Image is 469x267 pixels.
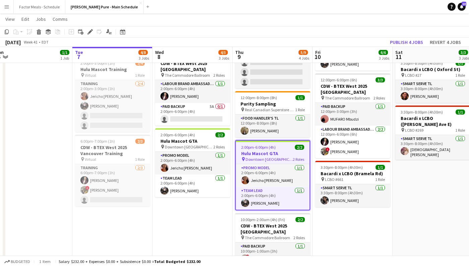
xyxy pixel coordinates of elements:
div: 3 Jobs [219,56,229,61]
span: Thu [235,49,244,55]
div: EDT [42,40,49,45]
span: 7 [74,53,83,61]
h3: CDW - BTEX West 2025 Vancouver Training [75,144,150,156]
span: Week 41 [22,40,39,45]
span: 3/3 [376,77,385,82]
button: Revert 4 jobs [427,38,464,47]
span: Budgeted [11,259,30,264]
span: 10:00pm-2:00am (4h) (Fri) [241,217,285,222]
app-card-role: Labour Brand Ambassadors1/12:00pm-6:00pm (4h)[PERSON_NAME] [155,80,230,103]
h3: Hulu Mascot GTA [236,150,310,156]
span: LCBO #27 [405,73,421,78]
span: 3:30pm-8:00pm (4h30m) [401,110,443,115]
span: 2:00pm-6:00pm (4h) [241,145,276,150]
app-job-card: 6:00pm-7:00pm (1h)2/3CDW - BTEX West 2025 Vancouver Training Virtual1 RoleTraining2/36:00pm-7:00p... [75,135,150,206]
app-job-card: 12:00pm-6:00pm (6h)3/3CDW - BTEX West 2025 [GEOGRAPHIC_DATA] The Commodore Ballroom2 RolesPaid Ba... [315,73,390,158]
span: 2 Roles [374,95,385,101]
span: 1 Role [295,107,305,112]
span: 2 Roles [293,157,304,162]
app-card-role: Paid Backup5A0/12:00pm-6:00pm (4h) [155,103,230,126]
span: 2:00pm-6:00pm (4h) [160,132,195,137]
span: ! [326,147,330,151]
div: 3 Jobs [379,56,389,61]
span: Wed [155,49,164,55]
app-job-card: 2:00pm-3:00pm (1h)2/4Hulu Mascot Training Virtual1 RoleTraining2/42:00pm-3:00pm (1h)Jericho [PERS... [75,57,150,132]
span: 2 Roles [213,144,225,149]
app-card-role: Smart Serve TL1/13:30pm-8:00pm (4h30m)[PERSON_NAME] [315,184,390,207]
button: Budgeted [3,258,31,265]
a: Comms [50,15,70,23]
span: 12:00pm-6:00pm (6h) [321,77,357,82]
span: 2/2 [215,132,225,137]
div: [DATE] [5,39,21,46]
div: 1 Job [60,56,69,61]
span: Virtual [85,73,96,78]
span: Virtual [85,157,96,162]
app-job-card: 2:00pm-6:00pm (4h)2/2Hulu Mascot GTA Downtown [GEOGRAPHIC_DATA]2 RolesPromo model1/12:00pm-6:00pm... [235,140,310,210]
h3: CDW - BTEX West 2025 [GEOGRAPHIC_DATA] [235,223,310,235]
button: Publish 4 jobs [387,38,426,47]
span: 11 [394,53,403,61]
span: The Commodore Ballroom [165,73,210,78]
app-card-role: Training2/36:00pm-7:00pm (1h)[PERSON_NAME]![PERSON_NAME] [75,164,150,206]
span: Fri [315,49,321,55]
app-card-role: Team Lead1/12:00pm-6:00pm (4h)[PERSON_NAME] [236,187,310,210]
span: 6:00pm-7:00pm (1h) [80,139,115,144]
span: 6/6 [379,50,388,55]
h3: CDW - BTEX West 2025 [GEOGRAPHIC_DATA] [315,83,390,95]
button: [PERSON_NAME] Pure - Main Schedule [65,0,144,13]
span: 9 [234,53,244,61]
span: 2 Roles [213,73,225,78]
span: 12:00pm-8:00pm (8h) [241,95,277,100]
app-card-role: Paid Backup1/112:00pm-3:00pm (3h)MUFARO Mbudzi [315,103,390,126]
span: LCBO #269 [405,128,423,133]
a: Edit [19,15,32,23]
span: ! [246,255,250,259]
span: Total Budgeted $232.00 [154,259,200,264]
span: Edit [21,16,29,22]
span: 2/2 [295,145,304,150]
div: 2:00pm-6:00pm (4h)1/2CDW - BTEX West 2025 [GEOGRAPHIC_DATA] The Commodore Ballroom2 RolesLabour B... [155,51,230,126]
span: 10 [462,2,466,6]
span: 1/1 [456,110,465,115]
a: View [3,15,17,23]
span: 2/4 [135,61,145,66]
div: 3 Jobs [139,56,149,61]
span: 2/2 [295,217,305,222]
span: 1/1 [456,61,465,66]
h3: Hulu Mascot Training [75,66,150,72]
span: 2/3 [135,139,145,144]
div: Salary $232.00 + Expenses $0.00 + Subsistence $0.00 = [59,259,200,264]
app-card-role: Promo model1/12:00pm-6:00pm (4h)Jericho [PERSON_NAME] [236,164,310,187]
app-card-role: Promo model1/12:00pm-6:00pm (4h)Jericho [PERSON_NAME] [155,152,230,175]
span: 4/8 [138,50,148,55]
span: 1 Role [375,177,385,182]
button: Factor Meals - Schedule [14,0,65,13]
span: 5/9 [298,50,308,55]
span: Downtown [GEOGRAPHIC_DATA] [165,144,213,149]
app-job-card: 3:30pm-8:00pm (4h30m)1/1Bacardi x LCBO (Bramela Rd) LCBO #6611 RoleSmart Serve TL1/13:30pm-8:00pm... [315,161,390,207]
span: Sat [395,49,403,55]
app-card-role: Food Handler's TL1/112:00pm-8:00pm (8h)[PERSON_NAME] [235,115,310,137]
span: 1 Role [135,73,145,78]
span: 1/1 [376,165,385,170]
span: 1 Role [455,128,465,133]
span: Jobs [36,16,46,22]
span: ! [85,186,89,190]
app-job-card: 2:00pm-6:00pm (4h)2/2Hulu Mascot GTA Downtown [GEOGRAPHIC_DATA]2 RolesPromo model1/12:00pm-6:00pm... [155,128,230,197]
span: The Commodore Ballroom [325,95,370,101]
app-job-card: 12:00pm-8:00pm (8h)1/1Purity Sampling Real Canadian Superstore 15201 RoleFood Handler's TL1/112:0... [235,91,310,137]
h3: Hulu Mascot GTA [155,138,230,144]
div: 4 Jobs [299,56,309,61]
a: 10 [458,3,466,11]
span: The Commodore Ballroom [245,235,290,240]
span: View [5,16,15,22]
app-card-role: Paid Backup1/110:00pm-1:00am (3h)![PERSON_NAME] [235,243,310,265]
span: 1 Role [135,157,145,162]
